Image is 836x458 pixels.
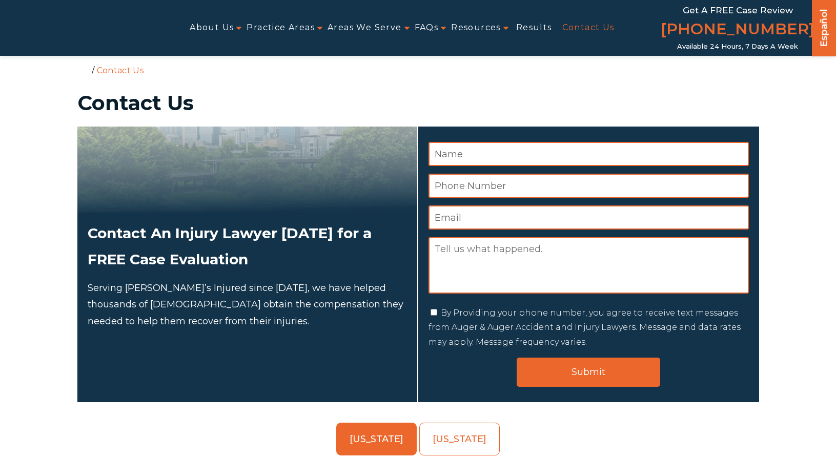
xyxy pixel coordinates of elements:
[683,5,793,15] span: Get a FREE Case Review
[94,66,146,75] li: Contact Us
[328,16,402,39] a: Areas We Serve
[80,65,89,74] a: Home
[190,16,234,39] a: About Us
[6,17,144,38] img: Auger & Auger Accident and Injury Lawyers Logo
[429,205,749,230] input: Email
[661,18,814,43] a: [PHONE_NUMBER]
[516,16,552,39] a: Results
[336,423,417,455] a: [US_STATE]
[562,16,615,39] a: Contact Us
[429,174,749,198] input: Phone Number
[517,358,660,387] input: Submit
[419,423,500,455] a: [US_STATE]
[415,16,439,39] a: FAQs
[88,280,407,329] p: Serving [PERSON_NAME]’s Injured since [DATE], we have helped thousands of [DEMOGRAPHIC_DATA] obta...
[247,16,315,39] a: Practice Areas
[77,93,759,113] h1: Contact Us
[77,127,417,213] img: Attorneys
[429,142,749,166] input: Name
[451,16,501,39] a: Resources
[429,308,741,347] label: By Providing your phone number, you agree to receive text messages from Auger & Auger Accident an...
[88,220,407,272] h2: Contact An Injury Lawyer [DATE] for a FREE Case Evaluation
[677,43,798,51] span: Available 24 Hours, 7 Days a Week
